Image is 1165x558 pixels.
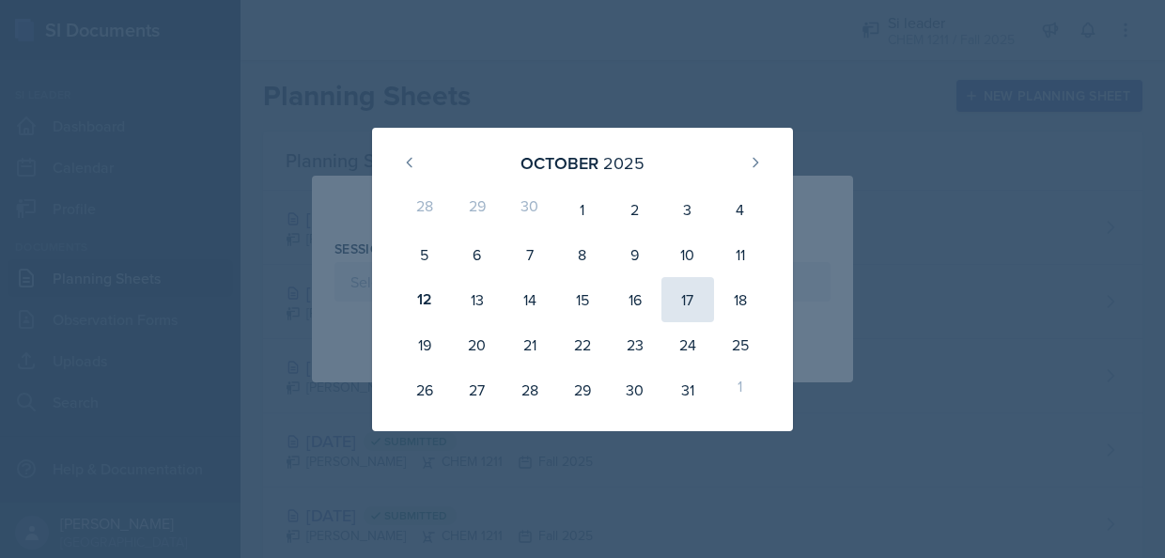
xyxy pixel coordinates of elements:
[556,322,609,367] div: 22
[451,322,504,367] div: 20
[451,187,504,232] div: 29
[714,367,767,412] div: 1
[504,277,556,322] div: 14
[398,232,451,277] div: 5
[451,367,504,412] div: 27
[609,367,661,412] div: 30
[451,232,504,277] div: 6
[609,322,661,367] div: 23
[520,150,598,176] div: October
[504,322,556,367] div: 21
[661,322,714,367] div: 24
[609,232,661,277] div: 9
[504,232,556,277] div: 7
[398,187,451,232] div: 28
[661,187,714,232] div: 3
[556,277,609,322] div: 15
[398,322,451,367] div: 19
[556,232,609,277] div: 8
[556,187,609,232] div: 1
[714,187,767,232] div: 4
[556,367,609,412] div: 29
[661,277,714,322] div: 17
[451,277,504,322] div: 13
[603,150,645,176] div: 2025
[714,322,767,367] div: 25
[714,277,767,322] div: 18
[398,277,451,322] div: 12
[609,277,661,322] div: 16
[398,367,451,412] div: 26
[661,367,714,412] div: 31
[504,367,556,412] div: 28
[661,232,714,277] div: 10
[609,187,661,232] div: 2
[714,232,767,277] div: 11
[504,187,556,232] div: 30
